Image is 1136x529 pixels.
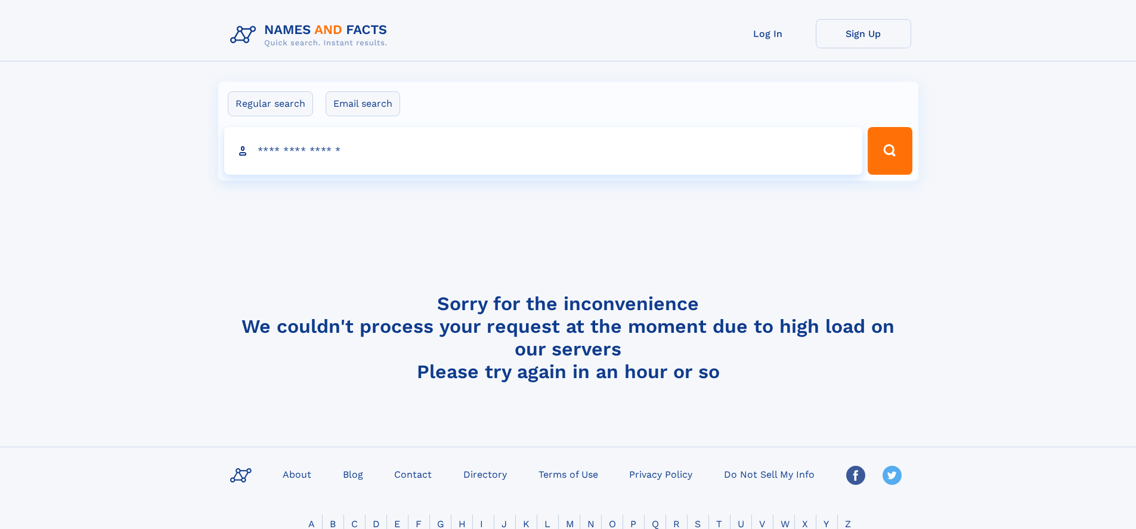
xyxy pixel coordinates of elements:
a: Terms of Use [534,465,603,482]
button: Search Button [868,127,912,175]
a: Sign Up [816,19,911,48]
a: Log In [720,19,816,48]
img: Twitter [883,466,902,485]
a: Directory [459,465,512,482]
a: Blog [338,465,368,482]
a: Privacy Policy [624,465,697,482]
input: search input [224,127,863,175]
a: About [278,465,316,482]
label: Regular search [228,91,313,116]
img: Facebook [846,466,865,485]
img: Logo Names and Facts [225,19,397,51]
h4: Sorry for the inconvenience We couldn't process your request at the moment due to high load on ou... [225,292,911,383]
a: Do Not Sell My Info [719,465,819,482]
a: Contact [389,465,437,482]
label: Email search [326,91,400,116]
